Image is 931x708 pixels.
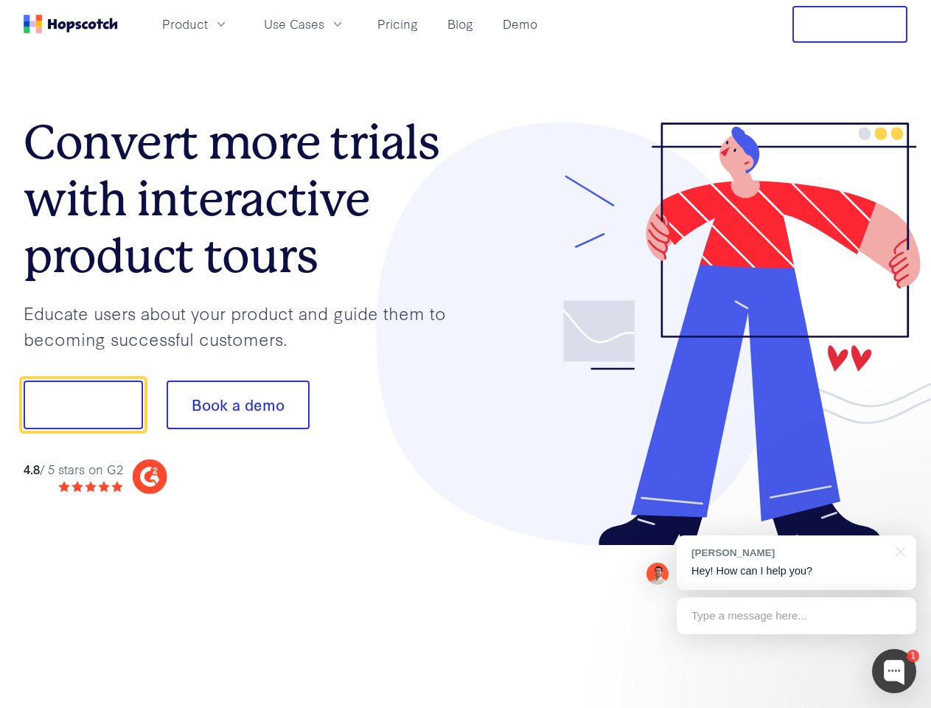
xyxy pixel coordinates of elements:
span: Product [162,15,208,33]
img: Mark Spera [646,563,669,585]
div: [PERSON_NAME] [691,546,887,560]
strong: 4.8 [24,460,40,477]
p: Hey! How can I help you? [691,563,902,579]
button: Product [153,12,237,36]
button: Free Trial [792,6,907,43]
button: Show me! [24,381,143,429]
button: Book a demo [167,381,310,429]
div: / 5 stars on G2 [24,460,123,479]
h1: Convert more trials with interactive product tours [24,114,466,284]
span: Use Cases [264,15,324,33]
a: Demo [497,12,543,36]
a: Blog [442,12,479,36]
button: Use Cases [255,12,354,36]
a: Home [24,15,118,33]
p: Educate users about your product and guide them to becoming successful customers. [24,300,466,351]
a: Pricing [372,12,424,36]
div: Type a message here... [677,597,916,634]
div: 1 [907,650,919,662]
